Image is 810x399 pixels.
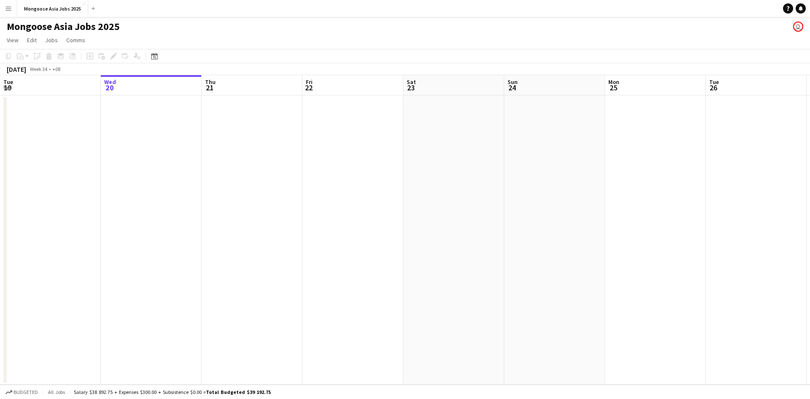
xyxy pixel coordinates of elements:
span: Fri [306,78,313,86]
span: Tue [3,78,13,86]
span: Week 34 [28,66,49,72]
span: Budgeted [13,389,38,395]
span: 23 [405,83,416,92]
a: Edit [24,35,40,46]
app-user-avatar: Adriana Ghazali [793,22,803,32]
button: Mongoose Asia Jobs 2025 [17,0,88,17]
div: +08 [52,66,60,72]
span: Tue [709,78,719,86]
span: 21 [204,83,216,92]
span: 22 [305,83,313,92]
span: 25 [607,83,619,92]
span: 19 [2,83,13,92]
div: [DATE] [7,65,26,73]
span: Mon [608,78,619,86]
a: Jobs [42,35,61,46]
span: View [7,36,19,44]
span: Sat [407,78,416,86]
span: Total Budgeted $39 192.75 [206,389,271,395]
h1: Mongoose Asia Jobs 2025 [7,20,120,33]
a: View [3,35,22,46]
span: 20 [103,83,116,92]
span: Edit [27,36,37,44]
span: Thu [205,78,216,86]
span: Jobs [45,36,58,44]
a: Comms [63,35,89,46]
span: All jobs [46,389,67,395]
div: Salary $38 892.75 + Expenses $300.00 + Subsistence $0.00 = [74,389,271,395]
button: Budgeted [4,388,39,397]
span: 24 [506,83,518,92]
span: Sun [508,78,518,86]
span: 26 [708,83,719,92]
span: Comms [66,36,85,44]
span: Wed [104,78,116,86]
